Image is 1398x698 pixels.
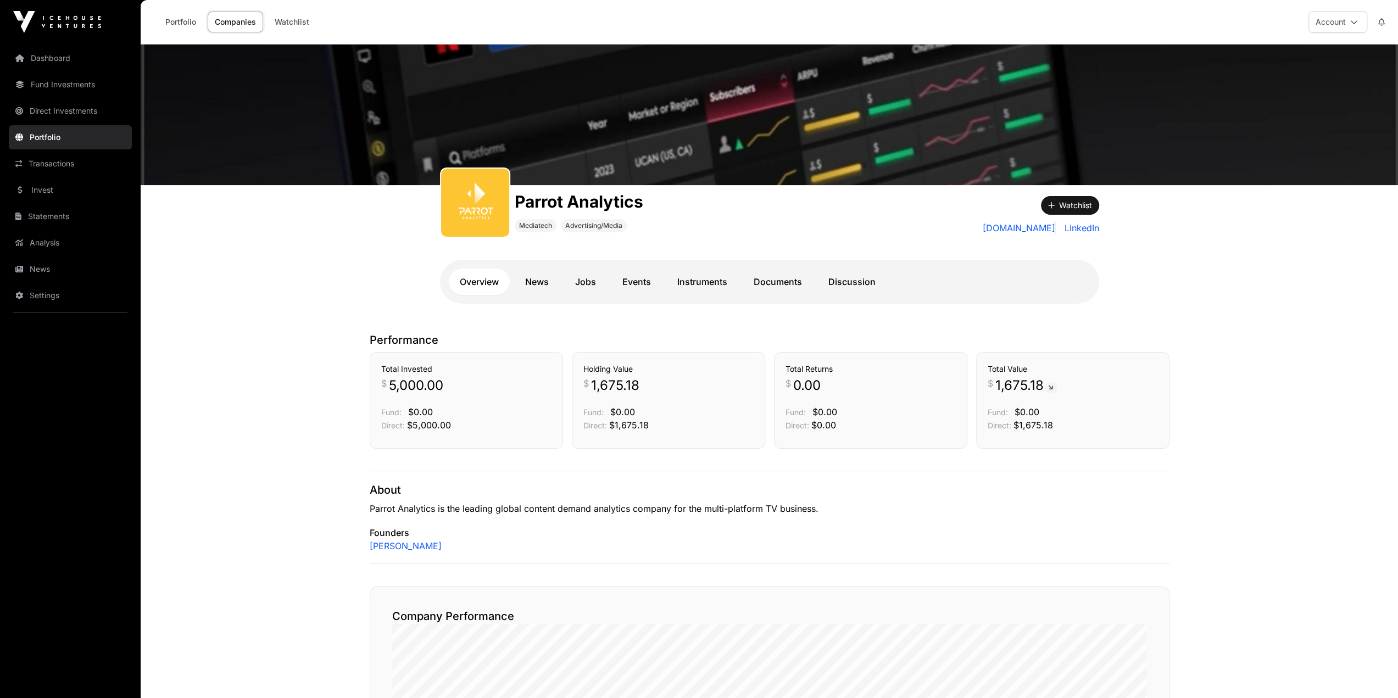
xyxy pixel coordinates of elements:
h3: Total Returns [786,364,956,375]
h1: Parrot Analytics [515,192,643,211]
button: Account [1308,11,1367,33]
span: $1,675.18 [1013,420,1053,431]
span: 1,675.18 [591,377,639,394]
a: News [514,269,560,295]
a: Discussion [817,269,887,295]
span: $5,000.00 [407,420,451,431]
a: Overview [449,269,510,295]
img: Parrot Analytics [141,44,1398,185]
span: $ [381,377,387,390]
span: $ [786,377,791,390]
a: Dashboard [9,46,132,70]
span: $0.00 [408,406,433,417]
span: $0.00 [811,420,836,431]
h3: Total Value [988,364,1158,375]
h2: Company Performance [392,608,1147,624]
img: Screenshot-2024-10-27-at-10.33.02%E2%80%AFAM.png [445,173,505,232]
p: Parrot Analytics is the leading global content demand analytics company for the multi-platform TV... [370,502,1169,515]
a: Instruments [666,269,738,295]
button: Watchlist [1041,196,1099,215]
a: Fund Investments [9,72,132,97]
a: Watchlist [268,12,316,32]
span: $0.00 [610,406,635,417]
nav: Tabs [449,269,1090,295]
span: Direct: [988,421,1011,430]
a: Analysis [9,231,132,255]
span: Fund: [988,407,1008,417]
span: $0.00 [812,406,837,417]
a: Direct Investments [9,99,132,123]
span: Direct: [786,421,809,430]
a: Settings [9,283,132,308]
span: $1,675.18 [609,420,649,431]
h3: Holding Value [583,364,754,375]
p: About [370,482,1169,498]
a: Portfolio [158,12,203,32]
img: Icehouse Ventures Logo [13,11,101,33]
a: Documents [743,269,813,295]
h3: Total Invested [381,364,552,375]
span: Advertising/Media [565,221,622,230]
a: Companies [208,12,263,32]
span: Fund: [583,407,604,417]
a: [DOMAIN_NAME] [983,221,1056,234]
a: Events [611,269,662,295]
span: 5,000.00 [389,377,443,394]
span: 0.00 [793,377,821,394]
span: Fund: [381,407,402,417]
span: Direct: [583,421,607,430]
p: Founders [370,526,1169,539]
span: Fund: [786,407,806,417]
span: 1,675.18 [995,377,1057,394]
span: $0.00 [1015,406,1039,417]
span: $ [988,377,993,390]
a: [PERSON_NAME] [370,539,442,552]
p: Performance [370,332,1169,348]
a: Jobs [564,269,607,295]
a: Invest [9,178,132,202]
a: News [9,257,132,281]
a: Transactions [9,152,132,176]
span: $ [583,377,589,390]
a: LinkedIn [1060,221,1099,234]
iframe: Chat Widget [1343,645,1398,698]
span: Direct: [381,421,405,430]
a: Portfolio [9,125,132,149]
a: Statements [9,204,132,228]
span: Mediatech [519,221,552,230]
